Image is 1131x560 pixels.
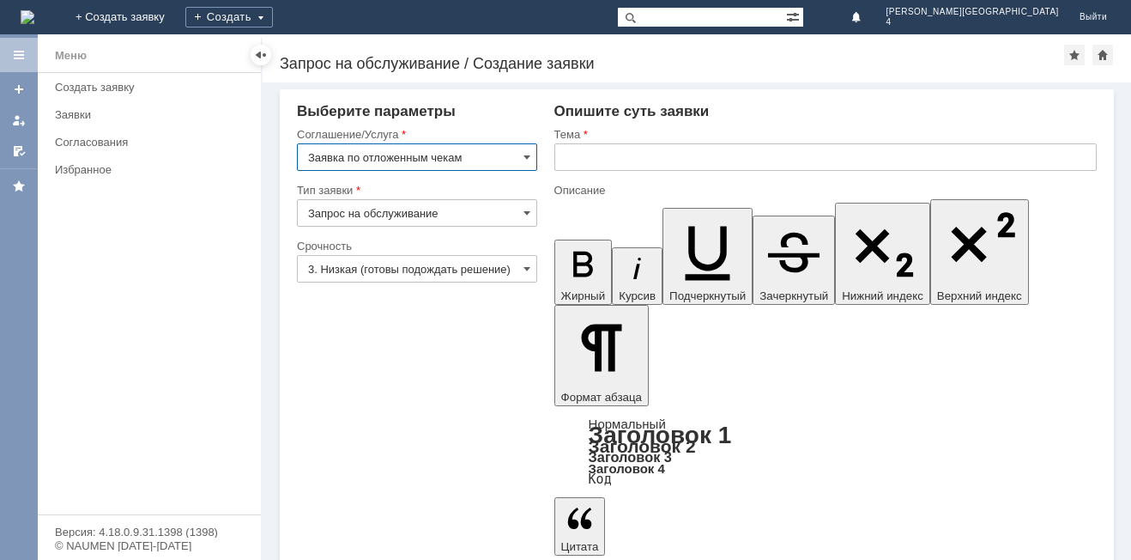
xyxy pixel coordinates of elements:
div: Срочность [297,240,534,252]
a: Заголовок 3 [589,449,672,465]
div: Запрос на обслуживание / Создание заявки [280,55,1064,72]
div: Версия: 4.18.0.9.31.1398 (1398) [55,527,244,538]
div: Тип заявки [297,185,534,196]
a: Мои заявки [5,107,33,134]
a: Заголовок 2 [589,436,696,456]
span: Нижний индекс [842,289,923,302]
span: Подчеркнутый [669,289,746,302]
div: © NAUMEN [DATE]-[DATE] [55,540,244,551]
div: Заявки [55,108,251,121]
button: Формат абзаца [554,305,649,406]
a: Создать заявку [5,76,33,103]
div: Меню [55,46,87,66]
a: Мои согласования [5,137,33,165]
span: Курсив [619,289,656,302]
a: Нормальный [589,417,666,431]
button: Подчеркнутый [662,208,753,305]
div: Избранное [55,163,232,176]
a: Заявки [48,101,257,128]
a: Создать заявку [48,74,257,100]
div: Создать [185,7,273,27]
span: Опишите суть заявки [554,103,710,119]
a: Заголовок 1 [589,422,732,448]
div: Скрыть меню [251,45,271,65]
span: Формат абзаца [561,391,642,404]
a: Согласования [48,129,257,155]
div: Создать заявку [55,81,251,94]
button: Жирный [554,240,613,305]
span: 4 [886,17,1059,27]
a: Заголовок 4 [589,461,665,476]
button: Верхний индекс [930,199,1029,305]
span: Зачеркнутый [759,289,828,302]
div: Соглашение/Услуга [297,129,534,140]
span: Жирный [561,289,606,302]
div: Согласования [55,136,251,149]
button: Зачеркнутый [753,216,835,305]
span: Верхний индекс [937,289,1022,302]
div: Тема [554,129,1093,140]
img: logo [21,10,34,24]
div: Формат абзаца [554,418,1097,485]
div: Добавить в избранное [1064,45,1085,65]
span: Цитата [561,540,599,553]
span: [PERSON_NAME][GEOGRAPHIC_DATA] [886,7,1059,17]
span: Расширенный поиск [786,8,803,24]
a: Перейти на домашнюю страницу [21,10,34,24]
div: Сделать домашней страницей [1092,45,1113,65]
a: Код [589,472,612,487]
button: Нижний индекс [835,203,930,305]
div: Описание [554,185,1093,196]
button: Курсив [612,247,662,305]
span: Выберите параметры [297,103,456,119]
button: Цитата [554,497,606,556]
